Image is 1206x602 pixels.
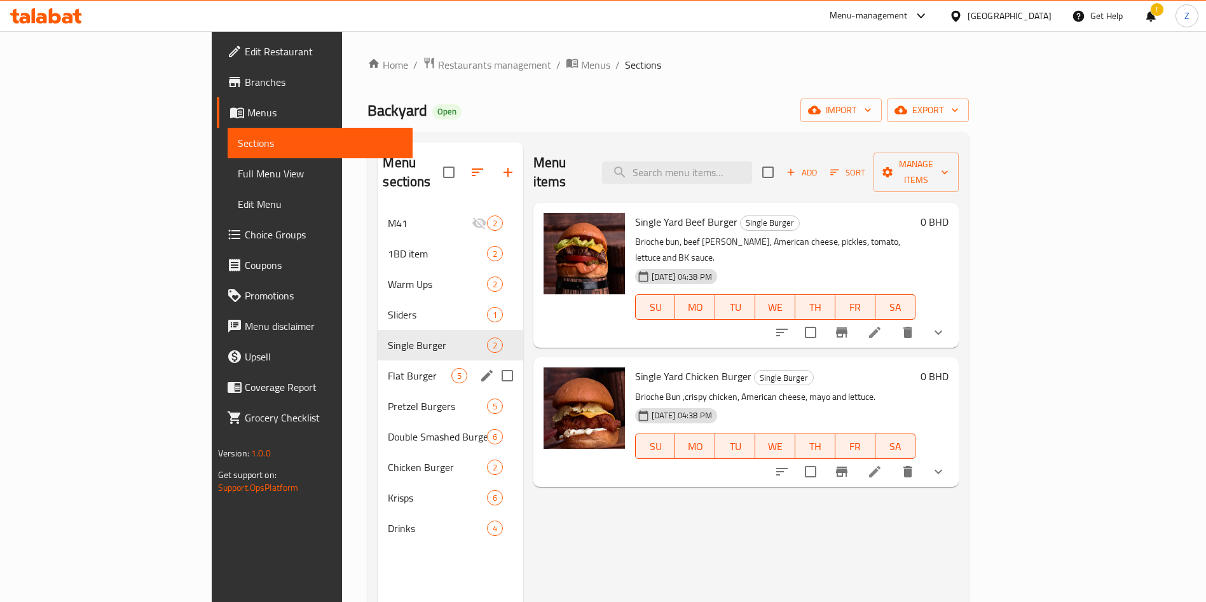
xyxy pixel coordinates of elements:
[800,99,882,122] button: import
[755,371,813,385] span: Single Burger
[635,234,915,266] p: Brioche bun, beef [PERSON_NAME], American cheese, pickles, tomato, lettuce and BK sauce.
[840,298,870,317] span: FR
[487,490,503,505] div: items
[795,294,835,320] button: TH
[830,8,908,24] div: Menu-management
[647,271,717,283] span: [DATE] 04:38 PM
[488,278,502,291] span: 2
[840,437,870,456] span: FR
[921,213,949,231] h6: 0 BHD
[641,437,671,456] span: SU
[432,104,462,120] div: Open
[245,257,403,273] span: Coupons
[388,307,486,322] span: Sliders
[968,9,1052,23] div: [GEOGRAPHIC_DATA]
[247,105,403,120] span: Menus
[544,213,625,294] img: Single Yard Beef Burger
[388,460,486,475] div: Chicken Burger
[245,44,403,59] span: Edit Restaurant
[931,325,946,340] svg: Show Choices
[675,294,715,320] button: MO
[641,298,671,317] span: SU
[423,57,551,73] a: Restaurants management
[760,298,790,317] span: WE
[378,299,523,330] div: Sliders1
[388,368,451,383] span: Flat Burger
[245,288,403,303] span: Promotions
[378,482,523,513] div: Krisps6
[797,458,824,485] span: Select to update
[388,246,486,261] span: 1BD item
[217,250,413,280] a: Coupons
[238,196,403,212] span: Edit Menu
[811,102,872,118] span: import
[881,298,910,317] span: SA
[252,445,271,462] span: 1.0.0
[228,158,413,189] a: Full Menu View
[388,399,486,414] span: Pretzel Burgers
[785,165,819,180] span: Add
[217,311,413,341] a: Menu disclaimer
[388,338,486,353] span: Single Burger
[720,298,750,317] span: TU
[827,163,868,182] button: Sort
[647,409,717,421] span: [DATE] 04:38 PM
[781,163,822,182] span: Add item
[740,215,800,231] div: Single Burger
[755,294,795,320] button: WE
[754,370,814,385] div: Single Burger
[923,317,954,348] button: show more
[378,269,523,299] div: Warm Ups2
[388,429,486,444] span: Double Smashed Burger
[488,217,502,229] span: 2
[487,521,503,536] div: items
[893,456,923,487] button: delete
[378,421,523,452] div: Double Smashed Burger6
[238,166,403,181] span: Full Menu View
[238,135,403,151] span: Sections
[378,360,523,391] div: Flat Burger5edit
[635,367,751,386] span: Single Yard Chicken Burger
[388,521,486,536] span: Drinks
[487,246,503,261] div: items
[488,309,502,321] span: 1
[741,215,799,230] span: Single Burger
[477,366,497,385] button: edit
[245,74,403,90] span: Branches
[867,464,882,479] a: Edit menu item
[487,307,503,322] div: items
[767,456,797,487] button: sort-choices
[1184,9,1189,23] span: Z
[378,513,523,544] div: Drinks4
[544,367,625,449] img: Single Yard Chicken Burger
[378,330,523,360] div: Single Burger2
[487,429,503,444] div: items
[218,479,299,496] a: Support.OpsPlatform
[800,437,830,456] span: TH
[797,319,824,346] span: Select to update
[451,368,467,383] div: items
[755,159,781,186] span: Select section
[388,277,486,292] span: Warm Ups
[217,402,413,433] a: Grocery Checklist
[566,57,610,73] a: Menus
[675,434,715,459] button: MO
[875,294,915,320] button: SA
[245,349,403,364] span: Upsell
[488,248,502,260] span: 2
[218,467,277,483] span: Get support on:
[625,57,661,72] span: Sections
[867,325,882,340] a: Edit menu item
[228,128,413,158] a: Sections
[755,434,795,459] button: WE
[635,294,676,320] button: SU
[615,57,620,72] li: /
[680,437,710,456] span: MO
[875,434,915,459] button: SA
[367,57,968,73] nav: breadcrumb
[452,370,467,382] span: 5
[487,338,503,353] div: items
[881,437,910,456] span: SA
[487,277,503,292] div: items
